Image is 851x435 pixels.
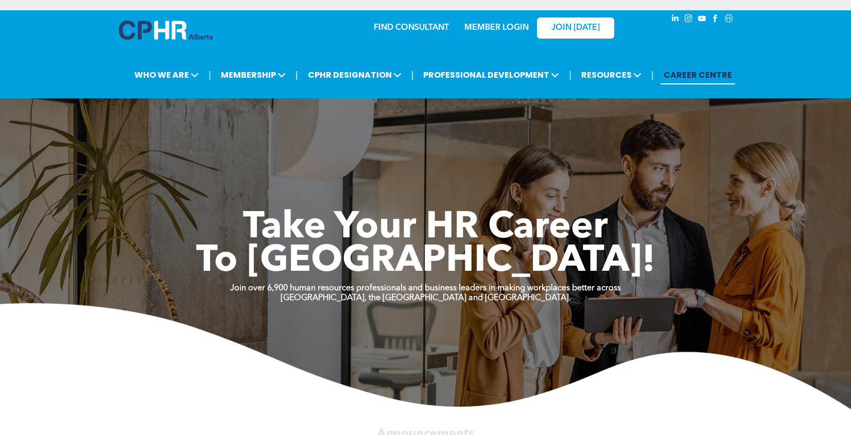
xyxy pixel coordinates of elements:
[119,21,213,40] img: A blue and white logo for cp alberta
[710,13,721,27] a: facebook
[196,243,655,280] span: To [GEOGRAPHIC_DATA]!
[537,18,614,39] a: JOIN [DATE]
[411,64,414,85] li: |
[218,65,289,84] span: MEMBERSHIP
[281,294,571,302] strong: [GEOGRAPHIC_DATA], the [GEOGRAPHIC_DATA] and [GEOGRAPHIC_DATA].
[374,24,449,32] a: FIND CONSULTANT
[243,210,608,247] span: Take Your HR Career
[209,64,211,85] li: |
[551,23,600,33] span: JOIN [DATE]
[651,64,654,85] li: |
[305,65,405,84] span: CPHR DESIGNATION
[296,64,298,85] li: |
[464,24,529,32] a: MEMBER LOGIN
[670,13,681,27] a: linkedin
[131,65,202,84] span: WHO WE ARE
[569,64,571,85] li: |
[661,65,735,84] a: CAREER CENTRE
[420,65,562,84] span: PROFESSIONAL DEVELOPMENT
[683,13,694,27] a: instagram
[578,65,645,84] span: RESOURCES
[723,13,735,27] a: Social network
[230,284,621,292] strong: Join over 6,900 human resources professionals and business leaders in making workplaces better ac...
[697,13,708,27] a: youtube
